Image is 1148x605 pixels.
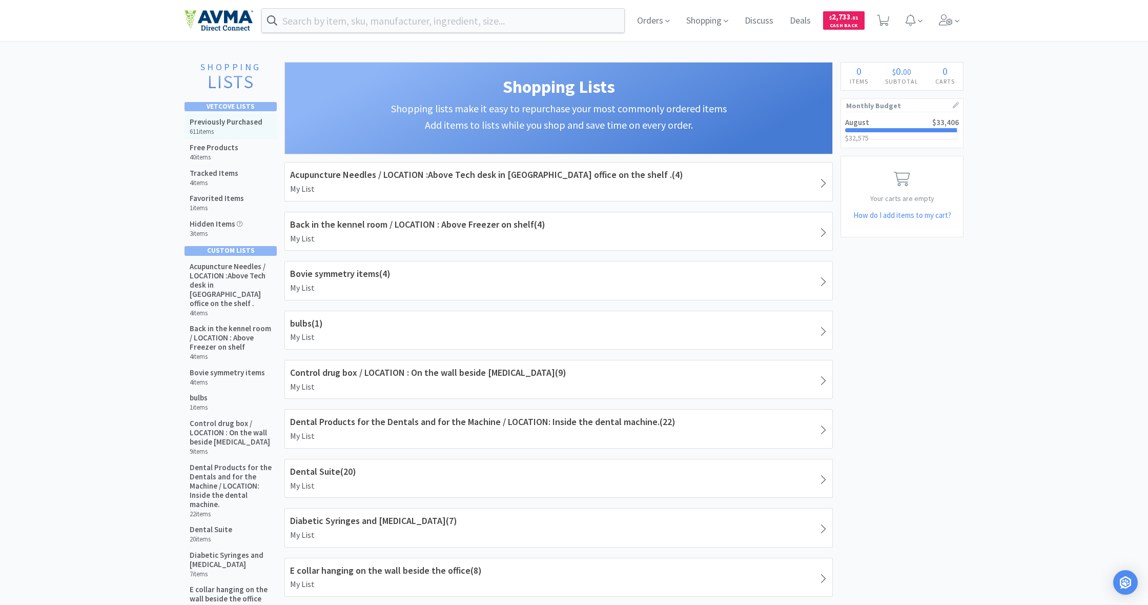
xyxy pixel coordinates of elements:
[295,100,822,133] h3: Shopping lists make it easy to repurchase your most commonly ordered items Add items to lists whi...
[190,525,232,534] h5: Dental Suite
[786,16,815,26] a: Deals
[290,168,827,183] h1: Acupuncture Needles / LOCATION :Above Tech desk in [GEOGRAPHIC_DATA] office on the shelf . ( 4 )
[190,72,272,92] h2: Lists
[841,76,876,86] h4: Items
[856,65,862,77] span: 0
[184,10,253,31] img: e4e33dab9f054f5782a47901c742baa9_102.png
[190,393,208,402] h5: bulbs
[190,535,232,543] h6: 20 items
[942,65,948,77] span: 0
[741,16,777,26] a: Discuss
[190,128,262,136] h6: 611 items
[290,479,827,493] p: My List
[290,217,827,232] h1: Back in the kennel room / LOCATION : Above Freezer on shelf ( 4 )
[290,529,827,542] p: My List
[284,409,833,448] a: Dental Products for the Dentals and for the Machine / LOCATION: Inside the dental machine.(22)My ...
[190,404,208,412] h6: 1 items
[892,67,896,77] span: $
[845,118,869,126] h2: August
[290,232,827,246] p: My List
[290,514,827,529] h1: Diabetic Syringes and [MEDICAL_DATA] ( 7 )
[284,360,833,399] a: Control drug box / LOCATION : On the wall beside [MEDICAL_DATA](9)My List
[190,368,265,377] h5: Bovie symmetry items
[284,508,833,547] a: Diabetic Syringes and [MEDICAL_DATA](7)My List
[184,139,277,165] a: Free Products 40items
[284,311,833,350] a: bulbs(1)My List
[190,510,272,518] h6: 22 items
[190,324,272,352] h5: Back in the kennel room / LOCATION : Above Freezer on shelf
[190,262,272,308] h5: Acupuncture Needles / LOCATION :Above Tech desk in [GEOGRAPHIC_DATA] office on the shelf .
[1113,570,1138,595] div: Open Intercom Messenger
[841,112,963,148] a: August$33,406$32,575
[284,212,833,251] a: Back in the kennel room / LOCATION : Above Freezer on shelf(4)My List
[284,261,833,300] a: Bovie symmetry items(4)My List
[290,366,827,380] h1: Control drug box / LOCATION : On the wall beside [MEDICAL_DATA] ( 9 )
[290,183,827,196] p: My List
[190,169,238,178] h5: Tracked Items
[190,117,262,127] h5: Previously Purchased
[290,465,827,479] h1: Dental Suite ( 20 )
[829,12,858,22] span: 2,733
[190,585,272,603] h5: E collar hanging on the wall beside the office
[190,378,265,387] h6: 4 items
[290,415,827,430] h1: Dental Products for the Dentals and for the Machine / LOCATION: Inside the dental machine. ( 22 )
[190,570,272,578] h6: 7 items
[829,23,858,30] span: Cash Back
[841,193,963,204] p: Your carts are empty
[846,99,958,112] h1: Monthly Budget
[927,76,963,86] h4: Carts
[290,331,827,344] p: My List
[190,153,238,162] h6: 40 items
[290,380,827,394] p: My List
[190,179,238,187] h6: 4 items
[896,65,901,77] span: 0
[829,14,832,21] span: $
[190,194,244,203] h5: Favorited Items
[876,66,927,76] div: .
[262,9,624,32] input: Search by item, sku, manufacturer, ingredient, size...
[823,7,865,34] a: $2,733.81Cash Back
[184,246,277,255] div: Custom Lists
[851,14,858,21] span: . 81
[184,62,277,97] a: ShoppingLists
[190,419,272,447] h5: Control drug box / LOCATION : On the wall beside [MEDICAL_DATA]
[290,430,827,443] p: My List
[190,448,272,456] h6: 9 items
[190,353,272,361] h6: 4 items
[284,459,833,498] a: Dental Suite(20)My List
[290,578,827,591] p: My List
[190,143,238,152] h5: Free Products
[190,551,272,569] h5: Diabetic Syringes and [MEDICAL_DATA]
[841,209,963,221] h5: How do I add items to my cart?
[290,316,827,331] h1: bulbs ( 1 )
[290,281,827,295] p: My List
[876,76,927,86] h4: Subtotal
[190,309,272,317] h6: 4 items
[190,62,272,72] h1: Shopping
[190,463,272,509] h5: Dental Products for the Dentals and for the Machine / LOCATION: Inside the dental machine.
[295,73,822,100] h1: Shopping Lists
[184,102,277,111] div: Vetcove Lists
[190,230,242,238] h6: 3 items
[845,133,869,143] span: $32,575
[190,204,244,212] h6: 1 items
[932,117,959,127] span: $33,406
[284,558,833,597] a: E collar hanging on the wall beside the office(8)My List
[903,67,911,77] span: 00
[284,162,833,201] a: Acupuncture Needles / LOCATION :Above Tech desk in [GEOGRAPHIC_DATA] office on the shelf .(4)My List
[190,219,242,229] h5: Hidden Items
[290,563,827,578] h1: E collar hanging on the wall beside the office ( 8 )
[290,267,827,281] h1: Bovie symmetry items ( 4 )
